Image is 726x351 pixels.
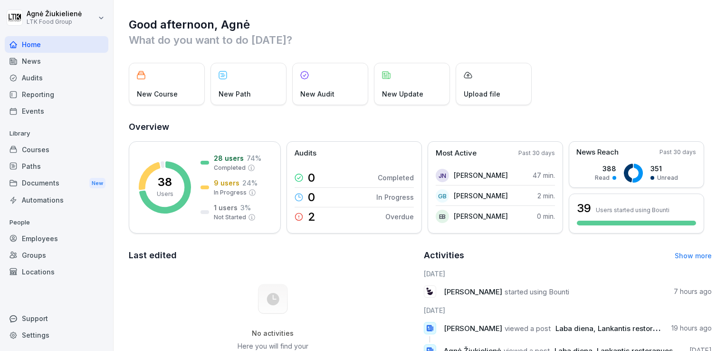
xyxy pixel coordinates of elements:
[5,215,108,230] p: People
[5,192,108,208] a: Automations
[27,10,82,18] p: Agnė Žiukielienė
[657,174,678,182] p: Unread
[385,212,414,222] p: Overdue
[576,147,619,158] p: News Reach
[596,206,669,214] p: Users started using Bounti
[247,153,261,163] p: 74 %
[533,170,555,180] p: 47 min.
[424,269,712,279] h6: [DATE]
[454,211,508,221] p: [PERSON_NAME]
[537,191,555,201] p: 2 min.
[650,164,678,174] p: 351
[5,141,108,158] a: Courses
[464,89,500,99] p: Upload file
[424,249,464,262] h2: Activities
[518,149,555,157] p: Past 30 days
[505,287,569,296] span: started using Bounti
[308,192,315,203] p: 0
[454,170,508,180] p: [PERSON_NAME]
[5,327,108,343] a: Settings
[137,89,178,99] p: New Course
[5,175,108,192] div: Documents
[5,53,108,69] a: News
[5,230,108,247] a: Employees
[214,188,247,197] p: In Progress
[242,178,258,188] p: 24 %
[295,148,316,159] p: Audits
[5,69,108,86] a: Audits
[129,17,712,32] h1: Good afternoon, Agnė
[505,324,551,333] span: viewed a post
[444,287,502,296] span: [PERSON_NAME]
[674,287,712,296] p: 7 hours ago
[436,210,449,223] div: EB
[219,89,251,99] p: New Path
[214,178,239,188] p: 9 users
[577,200,591,216] h3: 39
[240,203,251,213] p: 3 %
[225,329,321,338] h5: No activities
[537,211,555,221] p: 0 min.
[5,103,108,119] a: Events
[129,120,712,134] h2: Overview
[5,86,108,103] a: Reporting
[214,153,244,163] p: 28 users
[129,249,417,262] h2: Last edited
[436,189,449,203] div: GB
[5,247,108,263] a: Groups
[158,176,172,188] p: 38
[214,213,246,222] p: Not Started
[157,190,173,198] p: Users
[214,164,246,172] p: Completed
[308,172,315,184] p: 0
[5,263,108,280] a: Locations
[382,89,423,99] p: New Update
[444,324,502,333] span: [PERSON_NAME]
[129,32,712,48] p: What do you want to do [DATE]?
[378,173,414,183] p: Completed
[5,158,108,175] a: Paths
[5,175,108,192] a: DocumentsNew
[300,89,334,99] p: New Audit
[5,126,108,141] p: Library
[27,19,82,25] p: LTK Food Group
[5,310,108,327] div: Support
[89,178,105,189] div: New
[308,211,315,223] p: 2
[5,36,108,53] a: Home
[675,252,712,260] a: Show more
[424,305,712,315] h6: [DATE]
[671,323,712,333] p: 19 hours ago
[436,148,477,159] p: Most Active
[595,174,610,182] p: Read
[454,191,508,201] p: [PERSON_NAME]
[214,203,238,213] p: 1 users
[595,164,616,174] p: 388
[376,192,414,202] p: In Progress
[659,148,696,156] p: Past 30 days
[436,169,449,182] div: JN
